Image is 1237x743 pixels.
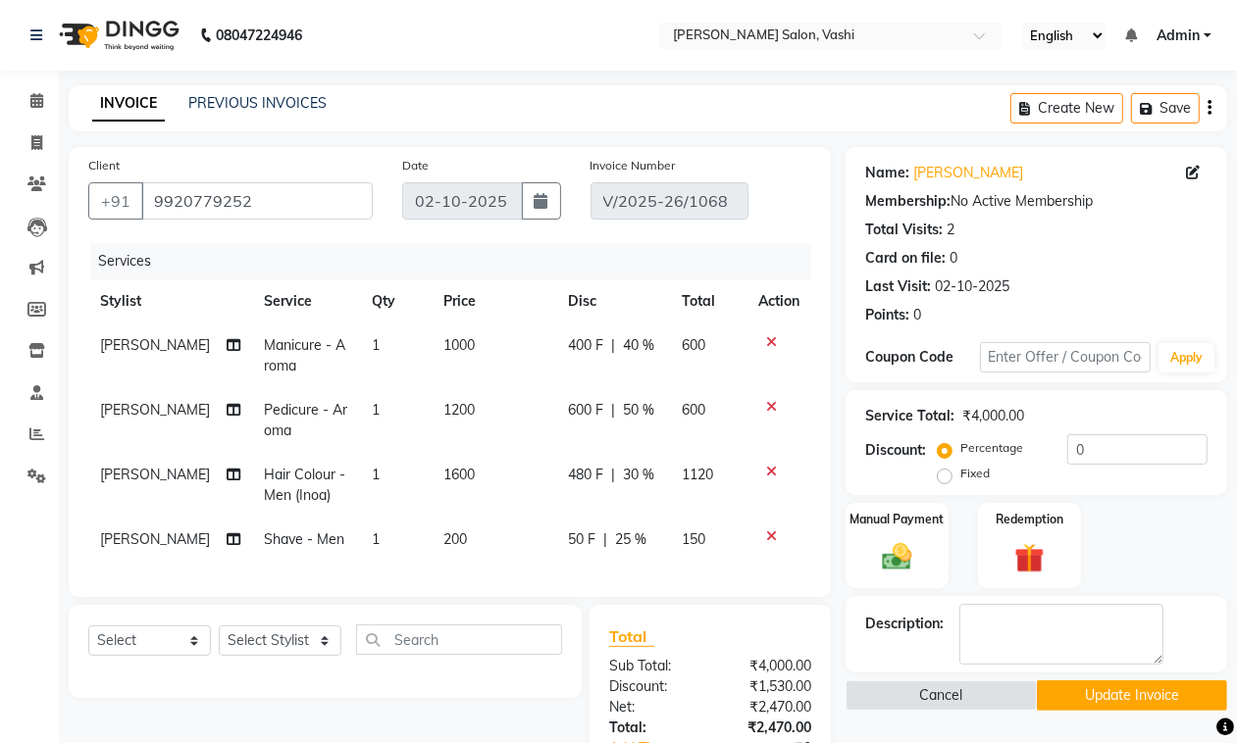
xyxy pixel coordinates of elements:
[710,718,826,738] div: ₹2,470.00
[594,718,710,738] div: Total:
[100,466,210,483] span: [PERSON_NAME]
[1037,680,1227,711] button: Update Invoice
[865,220,943,240] div: Total Visits:
[846,680,1036,711] button: Cancel
[264,336,345,374] span: Manicure - Aroma
[568,529,595,550] span: 50 F
[913,305,921,325] div: 0
[682,336,705,354] span: 600
[1157,25,1200,46] span: Admin
[264,530,344,548] span: Shave - Men
[603,529,607,550] span: |
[568,400,603,421] span: 600 F
[865,191,951,212] div: Membership:
[100,401,210,419] span: [PERSON_NAME]
[710,697,826,718] div: ₹2,470.00
[1005,540,1053,576] img: _gift.svg
[962,406,1024,426] div: ₹4,000.00
[216,8,302,63] b: 08047224946
[444,401,476,419] span: 1200
[611,400,615,421] span: |
[360,279,432,323] th: Qty
[682,530,705,548] span: 150
[609,626,654,647] span: Total
[372,336,380,354] span: 1
[188,94,327,112] a: PREVIOUS INVOICES
[611,335,615,356] span: |
[850,511,945,528] label: Manual Payment
[90,243,826,279] div: Services
[865,276,931,297] div: Last Visit:
[935,276,1009,297] div: 02-10-2025
[92,86,165,122] a: INVOICE
[433,279,556,323] th: Price
[568,335,603,356] span: 400 F
[372,401,380,419] span: 1
[372,466,380,483] span: 1
[402,157,429,174] label: Date
[960,465,990,482] label: Fixed
[444,466,476,483] span: 1600
[865,248,946,269] div: Card on file:
[865,305,909,325] div: Points:
[444,336,476,354] span: 1000
[252,279,360,323] th: Service
[594,697,710,718] div: Net:
[372,530,380,548] span: 1
[950,248,957,269] div: 0
[996,511,1063,528] label: Redemption
[623,465,654,485] span: 30 %
[615,529,646,550] span: 25 %
[568,465,603,485] span: 480 F
[865,347,979,368] div: Coupon Code
[88,182,143,220] button: +91
[865,163,909,183] div: Name:
[980,342,1151,372] input: Enter Offer / Coupon Code
[865,440,926,461] div: Discount:
[865,406,954,426] div: Service Total:
[356,624,562,655] input: Search
[623,335,654,356] span: 40 %
[264,401,347,439] span: Pedicure - Aroma
[682,466,713,483] span: 1120
[556,279,670,323] th: Disc
[594,656,710,676] div: Sub Total:
[50,8,184,63] img: logo
[710,676,826,697] div: ₹1,530.00
[710,656,826,676] div: ₹4,000.00
[960,439,1023,457] label: Percentage
[100,336,210,354] span: [PERSON_NAME]
[913,163,1023,183] a: [PERSON_NAME]
[141,182,373,220] input: Search by Name/Mobile/Email/Code
[100,530,210,548] span: [PERSON_NAME]
[591,157,676,174] label: Invoice Number
[444,530,468,548] span: 200
[594,676,710,697] div: Discount:
[873,540,920,573] img: _cash.svg
[88,279,252,323] th: Stylist
[623,400,654,421] span: 50 %
[1159,343,1214,372] button: Apply
[865,191,1208,212] div: No Active Membership
[1131,93,1200,124] button: Save
[865,614,944,634] div: Description:
[264,466,345,504] span: Hair Colour - Men (Inoa)
[670,279,747,323] th: Total
[947,220,954,240] div: 2
[611,465,615,485] span: |
[747,279,811,323] th: Action
[1010,93,1123,124] button: Create New
[88,157,120,174] label: Client
[682,401,705,419] span: 600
